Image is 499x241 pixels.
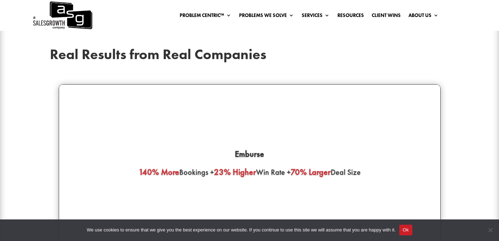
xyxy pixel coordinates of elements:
[487,226,494,234] span: No
[337,13,364,21] a: Resources
[50,47,449,65] h2: Real Results from Real Companies
[239,13,294,21] a: Problems We Solve
[87,226,395,234] span: We use cookies to ensure that we give you the best experience on our website. If you continue to ...
[109,149,390,159] div: Emburse
[372,13,401,21] a: Client Wins
[302,13,330,21] a: Services
[399,225,412,235] button: Ok
[214,166,256,177] span: 23% Higher
[291,166,331,177] span: 70% Larger
[408,13,439,21] a: About Us
[180,13,231,21] a: Problem Centric™
[139,166,179,177] span: 140% More
[109,166,390,178] div: Bookings + Win Rate + Deal Size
